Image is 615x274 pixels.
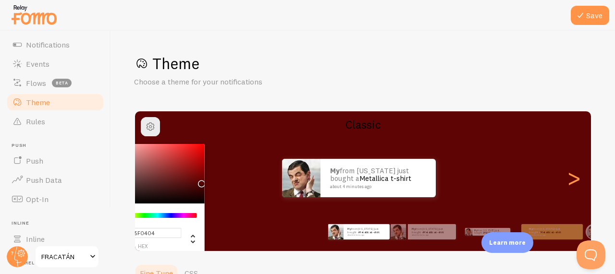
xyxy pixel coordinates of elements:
span: beta [52,79,72,87]
p: from [US_STATE] just bought a [474,228,506,236]
p: Choose a theme for your notifications [134,76,365,87]
a: Theme [6,93,105,112]
span: Rules [26,117,45,126]
h2: Classic [135,117,591,132]
img: Fomo [328,224,344,239]
p: from [US_STATE] just bought a [529,227,567,236]
div: Next slide [568,143,579,213]
a: Metallica t-shirt [423,230,444,234]
div: Chrome color picker [97,144,205,255]
img: Fomo [282,159,320,197]
a: Opt-In [6,190,105,209]
a: Push Data [6,170,105,190]
a: Metallica t-shirt [359,230,380,234]
div: Learn more [481,232,533,253]
iframe: Help Scout Beacon - Open [577,240,605,269]
small: about 4 minutes ago [347,234,385,236]
span: Inline [12,220,105,226]
h1: Theme [134,54,592,73]
a: Metallica t-shirt [359,174,411,183]
a: Notifications [6,35,105,54]
span: Push [12,143,105,149]
a: Metallica t-shirt [541,230,561,234]
p: from [US_STATE] just bought a [330,167,426,189]
a: Flows beta [6,73,105,93]
span: Flows [26,78,46,88]
p: Learn more [489,238,526,247]
a: FRACATÁN [35,245,99,268]
strong: My [330,166,340,175]
strong: My [412,227,416,231]
span: Push [26,156,43,166]
a: Rules [6,112,105,131]
strong: My [347,227,351,231]
img: Fomo [391,224,406,239]
strong: My [529,227,533,231]
span: Theme [26,97,50,107]
span: Inline [26,234,45,244]
small: about 4 minutes ago [412,234,451,236]
img: Fomo [465,228,473,236]
small: about 4 minutes ago [529,234,566,236]
a: Push [6,151,105,170]
p: from [US_STATE] just bought a [412,227,452,236]
span: FRACATÁN [41,251,87,262]
span: Opt-In [26,194,49,204]
span: Push Data [26,175,62,185]
a: Inline [6,229,105,249]
div: Change another color definition [182,227,197,250]
img: Fomo [587,225,601,238]
small: about 4 minutes ago [330,184,423,189]
img: fomo-relay-logo-orange.svg [10,2,58,27]
strong: My [474,229,478,232]
a: Events [6,54,105,73]
span: Notifications [26,40,70,49]
p: from [US_STATE] just bought a [347,227,386,236]
span: hex [104,244,182,249]
a: Metallica t-shirt [484,231,500,234]
span: Events [26,59,49,69]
